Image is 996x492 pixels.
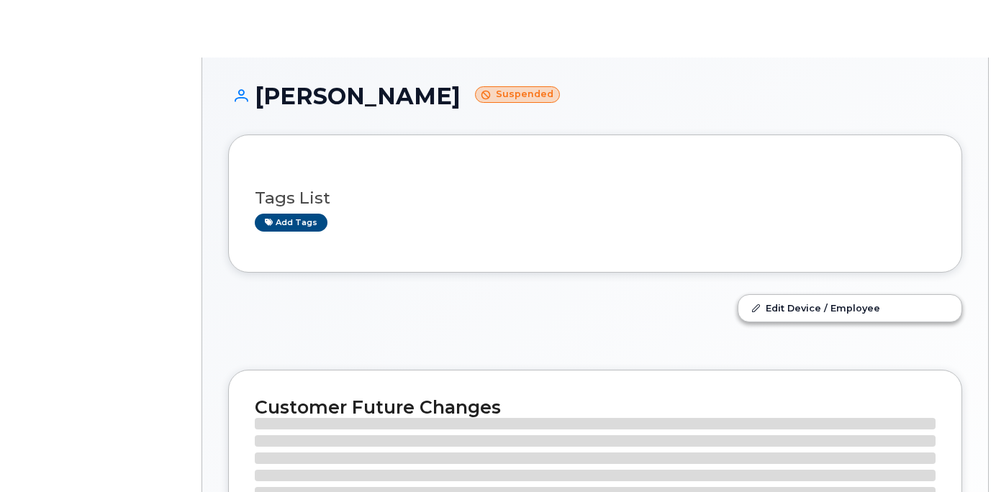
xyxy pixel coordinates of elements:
[255,189,936,207] h3: Tags List
[228,83,962,109] h1: [PERSON_NAME]
[255,214,327,232] a: Add tags
[738,295,961,321] a: Edit Device / Employee
[475,86,560,103] small: Suspended
[255,396,936,418] h2: Customer Future Changes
